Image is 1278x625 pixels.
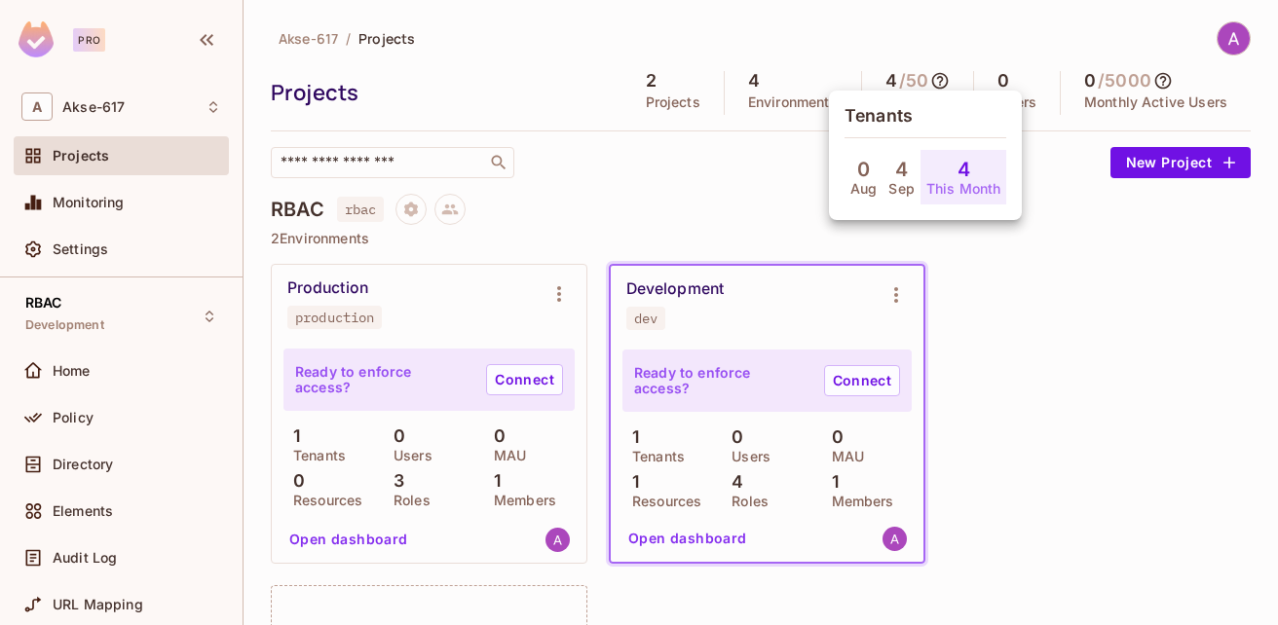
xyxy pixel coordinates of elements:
[926,181,1001,197] p: This Month
[857,158,870,181] h4: 0
[895,158,908,181] h4: 4
[888,181,914,197] p: Sep
[958,158,970,181] h4: 4
[845,106,1006,126] h5: Tenants
[850,181,877,197] p: Aug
